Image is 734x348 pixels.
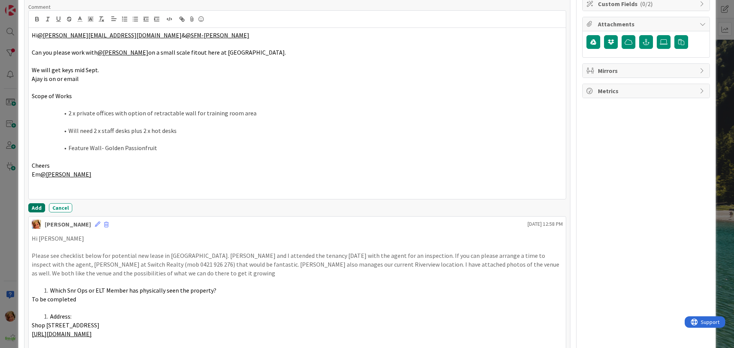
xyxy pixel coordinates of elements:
[16,1,35,10] span: Support
[32,49,97,56] span: Can you please work with
[32,321,99,329] span: Shop [STREET_ADDRESS]
[32,251,563,277] p: Please see checklist below for potential new lease in [GEOGRAPHIC_DATA]. [PERSON_NAME] and I atte...
[32,220,41,229] img: KD
[32,66,99,74] span: We will get keys mid Sept.
[50,286,216,294] span: Which Snr Ops or ELT Member has physically seen the property?
[28,3,50,10] span: Comment
[32,170,41,178] span: Em
[41,170,91,178] a: @[PERSON_NAME]
[32,92,72,100] span: Scope of Works
[32,295,76,303] span: To be completed
[32,234,563,243] p: Hi [PERSON_NAME]
[598,66,696,75] span: Mirrors
[49,203,72,212] button: Cancel
[37,31,182,39] a: @[PERSON_NAME][EMAIL_ADDRESS][DOMAIN_NAME]
[185,31,249,39] a: @SFM-[PERSON_NAME]
[148,49,286,56] span: on a small scale fitout here at [GEOGRAPHIC_DATA].
[41,109,563,118] li: 2 x private offices with option of retractable wall for training room area
[32,75,79,83] span: Ajay is on or email
[50,312,71,320] span: Address:
[97,49,148,56] a: @[PERSON_NAME]
[598,86,696,95] span: Metrics
[32,162,50,169] span: Cheers
[528,220,563,228] span: [DATE] 12:58 PM
[32,330,92,338] a: [URL][DOMAIN_NAME]
[41,126,563,135] li: Will need 2 x staff desks plus 2 x hot desks
[28,203,45,212] button: Add
[182,31,185,39] span: &
[45,220,91,229] div: [PERSON_NAME]
[41,144,563,152] li: Feature Wall- Golden Passionfruit
[32,31,37,39] span: Hi
[598,19,696,29] span: Attachments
